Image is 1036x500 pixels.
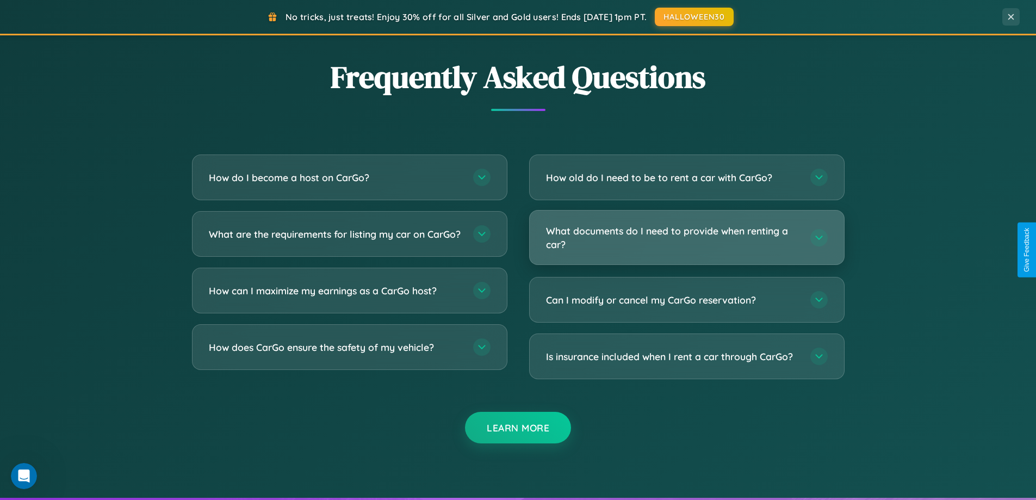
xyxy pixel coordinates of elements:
[465,412,571,443] button: Learn More
[546,171,799,184] h3: How old do I need to be to rent a car with CarGo?
[546,350,799,363] h3: Is insurance included when I rent a car through CarGo?
[1023,228,1031,272] div: Give Feedback
[546,224,799,251] h3: What documents do I need to provide when renting a car?
[209,227,462,241] h3: What are the requirements for listing my car on CarGo?
[209,171,462,184] h3: How do I become a host on CarGo?
[209,341,462,354] h3: How does CarGo ensure the safety of my vehicle?
[655,8,734,26] button: HALLOWEEN30
[11,463,37,489] iframe: Intercom live chat
[209,284,462,298] h3: How can I maximize my earnings as a CarGo host?
[546,293,799,307] h3: Can I modify or cancel my CarGo reservation?
[192,56,845,98] h2: Frequently Asked Questions
[286,11,647,22] span: No tricks, just treats! Enjoy 30% off for all Silver and Gold users! Ends [DATE] 1pm PT.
